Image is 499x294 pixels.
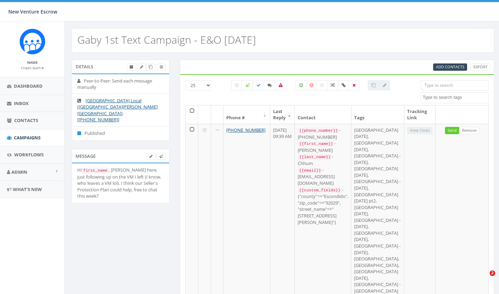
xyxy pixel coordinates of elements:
code: {{phone_number}} [298,128,339,134]
i: Peer-to-Peer [77,79,84,83]
label: Link Clicked [338,80,349,90]
span: Contacts [14,117,38,123]
h2: Gaby 1st Text Campaign - E&O [DATE] [77,34,256,45]
small: Name [27,60,38,65]
a: [GEOGRAPHIC_DATA] Local ([GEOGRAPHIC_DATA][PERSON_NAME][GEOGRAPHIC_DATA]) [[PHONE_NUMBER]] [77,97,158,123]
span: Edit Campaign Title [140,64,143,69]
a: Chaeli Bath [21,64,44,71]
span: Archive Campaign [130,64,133,69]
div: - [PERSON_NAME] [298,140,348,153]
span: Workflows [14,152,44,158]
div: Hi , [PERSON_NAME] here, just following up on the VM I left (I know, who leaves a VM lol). I thin... [77,167,164,199]
img: Rally_Corp_Icon_1.png [19,28,45,54]
span: Edit Campaign Body [149,154,152,159]
a: Remove [459,127,479,134]
div: - [PHONE_NUMBER] [298,127,348,140]
span: Add Contacts [436,64,464,69]
label: Neutral [316,80,327,90]
th: Last Reply: activate to sort column ascending [270,105,295,124]
code: {{last_name}} [298,154,332,160]
input: Type to search [421,80,489,90]
label: Mixed [327,80,339,90]
a: Export [471,63,490,71]
li: Published [72,126,169,140]
label: Delivered [253,80,264,90]
th: Contact [295,105,351,124]
div: Message [72,149,169,163]
span: Inbox [14,100,29,106]
label: Negative [306,80,317,90]
small: Chaeli Bath [21,66,44,70]
span: New Venture Escrow [8,8,57,15]
label: Bounced [275,80,287,90]
label: Sending [242,80,253,90]
label: Replied [264,80,275,90]
span: CSV files only [436,64,464,69]
i: Published [77,131,85,136]
code: {{email}} [298,167,322,174]
label: Pending [231,80,242,90]
code: first_name [82,167,109,174]
th: Tags [351,105,404,124]
span: Campaigns [14,135,41,141]
a: Send [445,127,459,134]
div: Details [72,60,169,73]
label: Removed [349,80,359,90]
span: Dashboard [14,83,43,89]
div: - {"county"=>"Escondido", "zip_code"=>"92029", "street_name"=>"[STREET_ADDRESS][PERSON_NAME]"} [298,187,348,226]
div: - Chhum [298,153,348,166]
span: View Campaign Delivery Statistics [160,64,163,69]
div: - [EMAIL_ADDRESS][DOMAIN_NAME] [298,167,348,187]
code: {{custom_fields}} [298,187,342,193]
iframe: Intercom live chat [475,270,492,287]
textarea: Search [423,94,488,101]
a: [PHONE_NUMBER] [226,127,265,133]
li: Peer-to-Peer: Send each message manually [72,74,169,94]
span: Clone Campaign [149,64,152,69]
code: {{first_name}} [298,141,334,147]
th: Tracking Link [404,105,436,124]
label: Positive [296,80,307,90]
span: Admin [11,169,27,175]
a: Add Contacts [433,63,467,71]
span: What's New [13,186,42,192]
span: Send Test Message [159,154,163,159]
th: Phone #: activate to sort column ascending [224,105,270,124]
span: 2 [490,270,495,276]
